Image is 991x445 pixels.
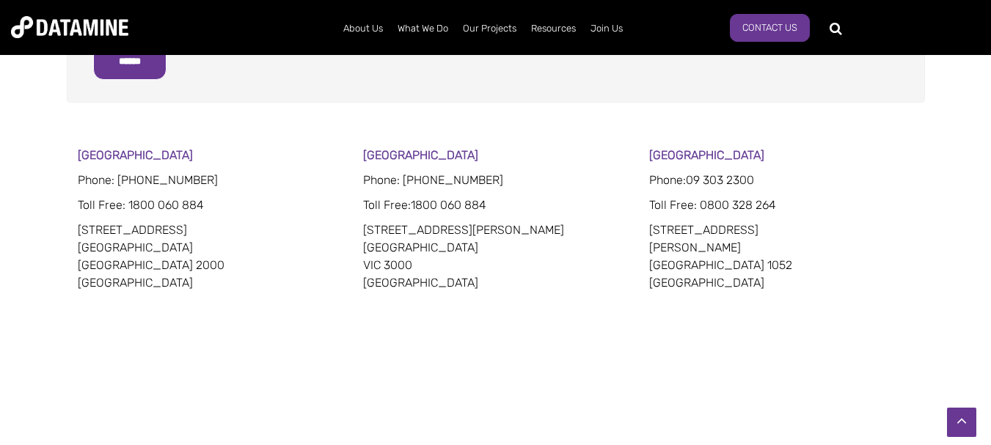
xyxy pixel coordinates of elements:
[78,173,218,187] span: Phone: [PHONE_NUMBER]
[363,196,628,214] p: 1800 060 884
[78,148,193,162] strong: [GEOGRAPHIC_DATA]
[524,10,583,48] a: Resources
[78,198,122,212] span: Toll Free
[363,173,503,187] span: Phone: [PHONE_NUMBER]
[363,221,628,292] p: [STREET_ADDRESS][PERSON_NAME] [GEOGRAPHIC_DATA] VIC 3000 [GEOGRAPHIC_DATA]
[11,16,128,38] img: Datamine
[649,148,764,162] strong: [GEOGRAPHIC_DATA]
[78,196,343,214] p: : 1800 060 884
[686,173,754,187] span: 09 303 2300
[363,198,411,212] span: Toll Free:
[390,10,456,48] a: What We Do
[78,221,343,292] p: [STREET_ADDRESS] [GEOGRAPHIC_DATA] [GEOGRAPHIC_DATA] 2000 [GEOGRAPHIC_DATA]
[336,10,390,48] a: About Us
[456,10,524,48] a: Our Projects
[730,14,810,42] a: Contact Us
[649,172,914,189] p: Phone:
[583,10,630,48] a: Join Us
[363,148,478,162] strong: [GEOGRAPHIC_DATA]
[649,198,776,212] span: Toll Free: 0800 328 264
[649,221,914,292] p: [STREET_ADDRESS] [PERSON_NAME] [GEOGRAPHIC_DATA] 1052 [GEOGRAPHIC_DATA]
